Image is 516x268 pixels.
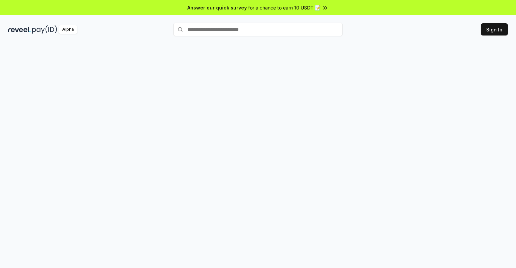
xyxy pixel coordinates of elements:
[58,25,77,34] div: Alpha
[248,4,321,11] span: for a chance to earn 10 USDT 📝
[187,4,247,11] span: Answer our quick survey
[8,25,31,34] img: reveel_dark
[32,25,57,34] img: pay_id
[481,23,508,35] button: Sign In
